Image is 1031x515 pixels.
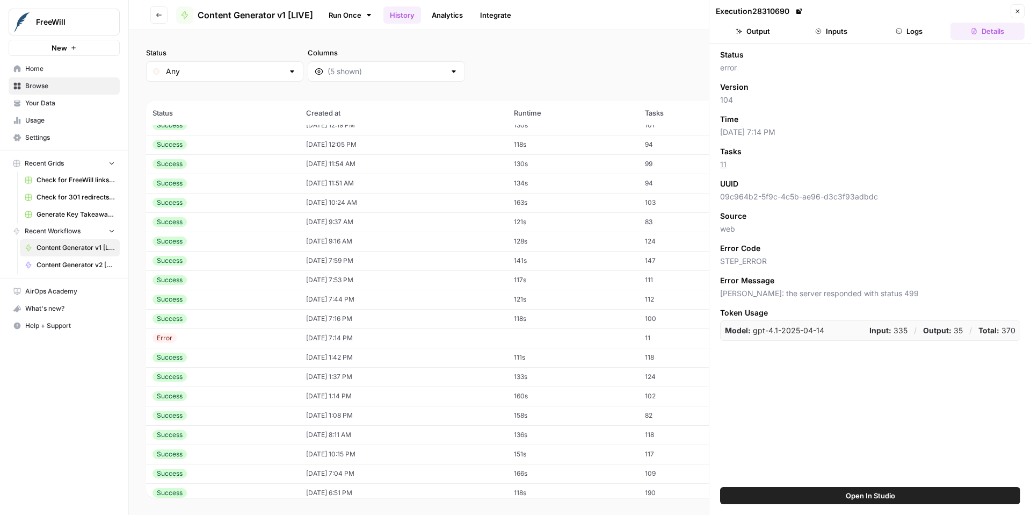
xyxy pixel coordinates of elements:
span: Open In Studio [846,490,895,501]
button: Open In Studio [720,487,1020,504]
button: What's new? [9,300,120,317]
div: Success [153,120,187,130]
td: [DATE] 7:14 PM [300,328,507,348]
td: 134s [507,174,638,193]
td: 100 [638,309,742,328]
span: 104 [720,95,1020,105]
td: [DATE] 12:05 PM [300,135,507,154]
td: [DATE] 1:08 PM [300,406,507,425]
td: 141s [507,251,638,270]
div: Success [153,372,187,382]
a: Content Generator v1 [LIVE] [20,239,120,256]
strong: Model: [725,326,751,335]
div: Success [153,217,187,227]
td: [DATE] 7:16 PM [300,309,507,328]
td: 124 [638,232,742,251]
a: Check for FreeWill links on partner's external website [20,171,120,189]
td: 130s [507,116,638,135]
td: 102 [638,387,742,406]
a: AirOps Academy [9,283,120,300]
span: Content Generator v1 [LIVE] [37,243,115,253]
a: Analytics [425,6,469,24]
td: 160s [507,387,638,406]
button: Details [950,23,1025,40]
a: Your Data [9,95,120,112]
span: New [52,42,67,53]
td: 111 [638,270,742,290]
td: [DATE] 7:44 PM [300,290,507,309]
span: Time [720,114,738,125]
td: 151s [507,445,638,464]
span: Check for FreeWill links on partner's external website [37,175,115,185]
button: Workspace: FreeWill [9,9,120,35]
th: Runtime [507,101,638,125]
td: [DATE] 1:37 PM [300,367,507,387]
td: 121s [507,212,638,232]
td: 11 [638,328,742,348]
div: Error [153,333,177,343]
a: Generate Key Takeaways from Webinar Transcripts [20,206,120,223]
div: Success [153,159,187,169]
a: Settings [9,129,120,146]
span: Source [720,211,746,221]
span: [PERSON_NAME]: the server responded with status 499 [720,288,1020,299]
a: 11 [720,160,727,169]
a: Content Generator v1 [LIVE] [176,6,313,24]
td: [DATE] 9:16 AM [300,232,507,251]
div: Success [153,353,187,362]
span: [DATE] 7:14 PM [720,127,1020,138]
span: Error Message [720,275,774,286]
input: (5 shown) [328,66,445,77]
p: gpt-4.1-2025-04-14 [725,325,824,336]
div: What's new? [9,301,119,317]
a: Integrate [474,6,518,24]
input: Any [166,66,284,77]
div: Success [153,295,187,304]
a: History [383,6,421,24]
th: Status [146,101,300,125]
span: Browse [25,81,115,91]
span: Recent Grids [25,159,64,168]
div: Success [153,488,187,498]
td: 83 [638,212,742,232]
div: Success [153,469,187,478]
td: 118 [638,348,742,367]
td: [DATE] 10:15 PM [300,445,507,464]
th: Tasks [638,101,742,125]
p: / [969,325,972,336]
p: 35 [923,325,963,336]
td: 133s [507,367,638,387]
span: Home [25,64,115,74]
span: Content Generator v2 [DRAFT] [37,260,115,270]
td: 118 [638,425,742,445]
td: 166s [507,464,638,483]
span: Status [720,49,744,60]
td: [DATE] 7:53 PM [300,270,507,290]
td: 118s [507,309,638,328]
td: 103 [638,193,742,212]
strong: Output: [923,326,952,335]
span: Help + Support [25,321,115,331]
td: 190 [638,483,742,503]
td: 117 [638,445,742,464]
div: Success [153,140,187,149]
span: web [720,224,1020,234]
td: [DATE] 6:51 PM [300,483,507,503]
label: Columns [308,47,465,58]
div: Success [153,256,187,266]
td: 94 [638,174,742,193]
button: Recent Workflows [9,223,120,239]
td: 109 [638,464,742,483]
span: Tasks [720,146,742,157]
div: Success [153,198,187,208]
label: Status [146,47,303,58]
a: Home [9,60,120,77]
td: 111s [507,348,638,367]
a: Content Generator v2 [DRAFT] [20,256,120,274]
div: Execution 28310690 [716,6,804,17]
button: Inputs [794,23,868,40]
td: [DATE] 8:11 AM [300,425,507,445]
span: Check for 301 redirects on page Grid [37,192,115,202]
span: UUID [720,178,738,189]
div: Success [153,178,187,188]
